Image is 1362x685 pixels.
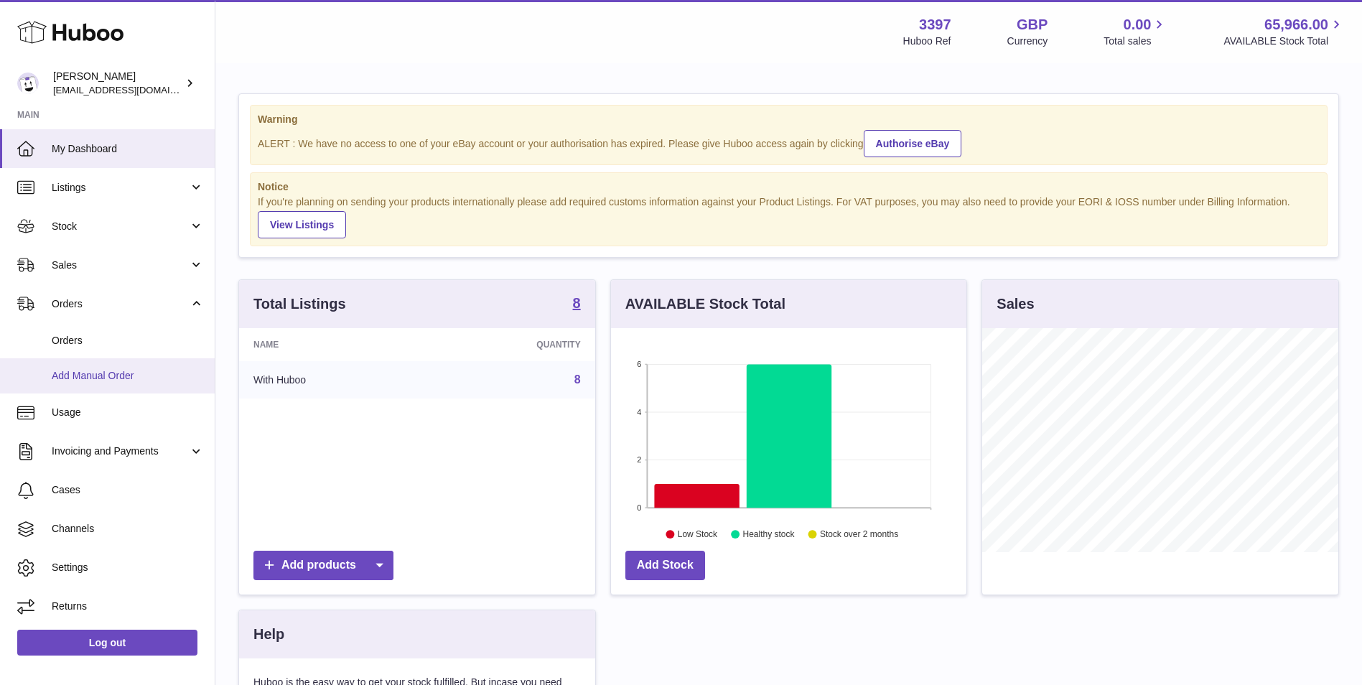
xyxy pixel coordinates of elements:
a: Log out [17,630,197,656]
div: Huboo Ref [903,34,951,48]
span: Stock [52,220,189,233]
h3: Total Listings [253,294,346,314]
span: Listings [52,181,189,195]
span: Orders [52,297,189,311]
span: Settings [52,561,204,574]
div: [PERSON_NAME] [53,70,182,97]
text: 2 [637,456,641,465]
th: Quantity [426,328,594,361]
text: 0 [637,503,641,512]
div: ALERT : We have no access to one of your eBay account or your authorisation has expired. Please g... [258,128,1320,157]
span: Cases [52,483,204,497]
img: sales@canchema.com [17,73,39,94]
h3: Sales [997,294,1034,314]
span: [EMAIL_ADDRESS][DOMAIN_NAME] [53,84,211,95]
span: AVAILABLE Stock Total [1223,34,1345,48]
span: Add Manual Order [52,369,204,383]
strong: Warning [258,113,1320,126]
a: 8 [573,296,581,313]
text: Stock over 2 months [820,530,898,540]
a: Authorise eBay [864,130,962,157]
strong: 8 [573,296,581,310]
span: Invoicing and Payments [52,444,189,458]
a: 0.00 Total sales [1104,15,1167,48]
span: Usage [52,406,204,419]
span: 65,966.00 [1264,15,1328,34]
span: Returns [52,600,204,613]
div: If you're planning on sending your products internationally please add required customs informati... [258,195,1320,238]
a: Add products [253,551,393,580]
span: Sales [52,258,189,272]
a: 8 [574,373,581,386]
text: Low Stock [678,530,718,540]
td: With Huboo [239,361,426,399]
text: Healthy stock [742,530,795,540]
h3: Help [253,625,284,644]
span: 0.00 [1124,15,1152,34]
a: 65,966.00 AVAILABLE Stock Total [1223,15,1345,48]
strong: 3397 [919,15,951,34]
span: My Dashboard [52,142,204,156]
text: 4 [637,408,641,416]
text: 6 [637,360,641,368]
a: Add Stock [625,551,705,580]
span: Orders [52,334,204,348]
span: Total sales [1104,34,1167,48]
span: Channels [52,522,204,536]
a: View Listings [258,211,346,238]
strong: GBP [1017,15,1048,34]
strong: Notice [258,180,1320,194]
th: Name [239,328,426,361]
h3: AVAILABLE Stock Total [625,294,785,314]
div: Currency [1007,34,1048,48]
